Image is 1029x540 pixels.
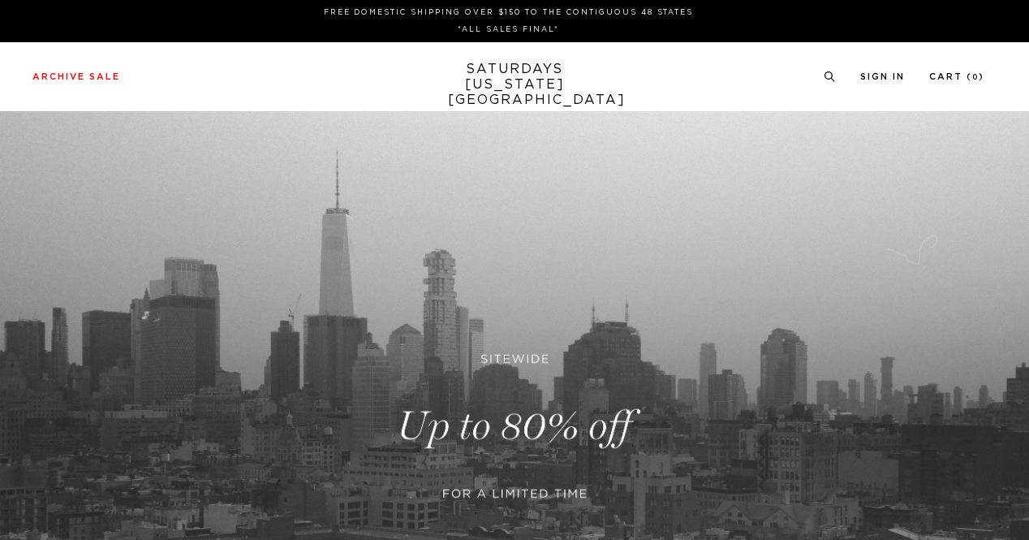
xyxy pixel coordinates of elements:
p: FREE DOMESTIC SHIPPING OVER $150 TO THE CONTIGUOUS 48 STATES [39,6,978,19]
a: Sign In [860,72,905,81]
p: *ALL SALES FINAL* [39,24,978,36]
a: Archive Sale [32,72,120,81]
small: 0 [972,74,979,81]
a: Cart (0) [929,72,984,81]
a: SATURDAYS[US_STATE][GEOGRAPHIC_DATA] [448,62,582,108]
